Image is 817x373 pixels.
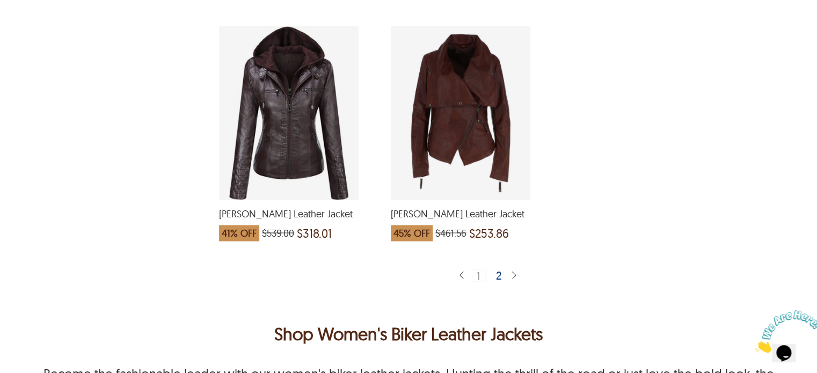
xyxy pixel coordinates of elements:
a: Rosalyn Biker Leather Jacket which was at a price of $461.56, now after discount the price is [391,193,530,247]
span: 41% OFF [219,225,259,241]
h1: <p>Shop Women's Biker Leather Jackets</p> [41,320,776,346]
img: Chat attention grabber [4,4,71,47]
span: $539.00 [262,228,294,238]
iframe: chat widget [750,306,817,357]
span: $318.01 [297,228,332,238]
span: Rosalyn Biker Leather Jacket [391,208,530,220]
a: Emmie Biker Leather Jacket which was at a price of $539.00, now after discount the price is [219,193,359,247]
p: Shop Women's Biker Leather Jackets [41,320,776,346]
span: Emmie Biker Leather Jacket [219,208,359,220]
span: $461.56 [435,228,466,238]
span: $253.86 [469,228,509,238]
img: sprite-icon [509,270,518,281]
div: 2 [491,269,507,280]
span: 45% OFF [391,225,433,241]
div: 1 [472,269,486,281]
img: sprite-icon [457,270,465,281]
